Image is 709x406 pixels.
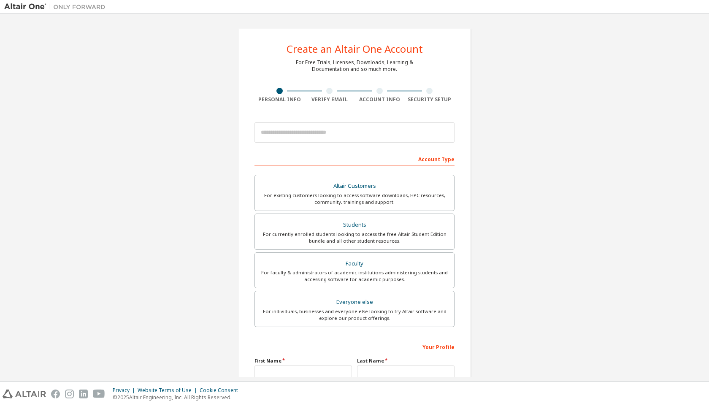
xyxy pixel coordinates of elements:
[260,231,449,244] div: For currently enrolled students looking to access the free Altair Student Edition bundle and all ...
[287,44,423,54] div: Create an Altair One Account
[260,269,449,283] div: For faculty & administrators of academic institutions administering students and accessing softwa...
[200,387,243,394] div: Cookie Consent
[357,357,455,364] label: Last Name
[51,390,60,398] img: facebook.svg
[254,357,352,364] label: First Name
[79,390,88,398] img: linkedin.svg
[260,192,449,206] div: For existing customers looking to access software downloads, HPC resources, community, trainings ...
[113,394,243,401] p: © 2025 Altair Engineering, Inc. All Rights Reserved.
[260,308,449,322] div: For individuals, businesses and everyone else looking to try Altair software and explore our prod...
[4,3,110,11] img: Altair One
[405,96,455,103] div: Security Setup
[3,390,46,398] img: altair_logo.svg
[254,152,455,165] div: Account Type
[254,96,305,103] div: Personal Info
[296,59,413,73] div: For Free Trials, Licenses, Downloads, Learning & Documentation and so much more.
[260,219,449,231] div: Students
[254,340,455,353] div: Your Profile
[113,387,138,394] div: Privacy
[93,390,105,398] img: youtube.svg
[354,96,405,103] div: Account Info
[65,390,74,398] img: instagram.svg
[138,387,200,394] div: Website Terms of Use
[260,180,449,192] div: Altair Customers
[260,258,449,270] div: Faculty
[260,296,449,308] div: Everyone else
[305,96,355,103] div: Verify Email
